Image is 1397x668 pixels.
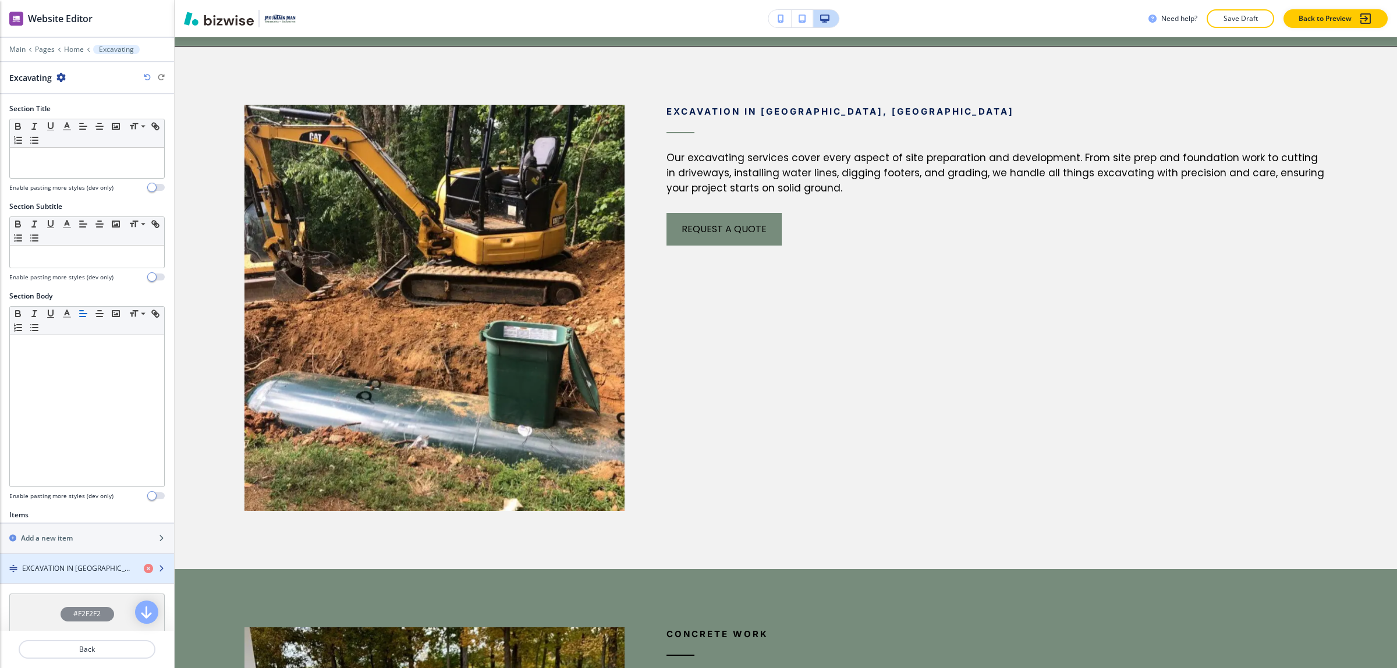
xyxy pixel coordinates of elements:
button: Home [64,45,84,54]
h2: Items [9,510,29,520]
h3: Need help? [1161,13,1197,24]
img: Drag [9,564,17,573]
span: request a quote [682,222,767,236]
h4: Enable pasting more styles (dev only) [9,273,114,282]
p: Save Draft [1222,13,1259,24]
img: Your Logo [264,15,296,23]
img: Bizwise Logo [184,12,254,26]
p: Excavating [99,45,134,54]
img: editor icon [9,12,23,26]
button: #F2F2F2Background Color [9,594,165,655]
span: EXCAVATION IN [GEOGRAPHIC_DATA], [GEOGRAPHIC_DATA] [666,106,1014,117]
button: Back to Preview [1283,9,1388,28]
h2: Section Subtitle [9,201,62,212]
h4: EXCAVATION IN [GEOGRAPHIC_DATA], [GEOGRAPHIC_DATA] [22,563,134,574]
h4: #F2F2F2 [73,609,101,619]
button: Pages [35,45,55,54]
p: Back to Preview [1299,13,1352,24]
h2: Excavating [9,72,52,84]
h2: Add a new item [21,533,73,543]
h2: Section Body [9,291,52,301]
h2: Website Editor [28,12,93,26]
button: Back [19,640,155,659]
p: Back [20,644,154,655]
button: request a quote [666,213,782,246]
h4: Enable pasting more styles (dev only) [9,183,114,192]
button: Save Draft [1207,9,1274,28]
h4: Enable pasting more styles (dev only) [9,492,114,500]
button: Excavating [93,45,140,54]
span: CONCRETE WORK [666,628,768,639]
h2: Section Title [9,104,51,114]
p: Our excavating services cover every aspect of site preparation and development. From site prep an... [666,150,1328,196]
button: Main [9,45,26,54]
img: c8f457e444f5fb49eae38ca0b8dab12a.webp [244,105,625,511]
